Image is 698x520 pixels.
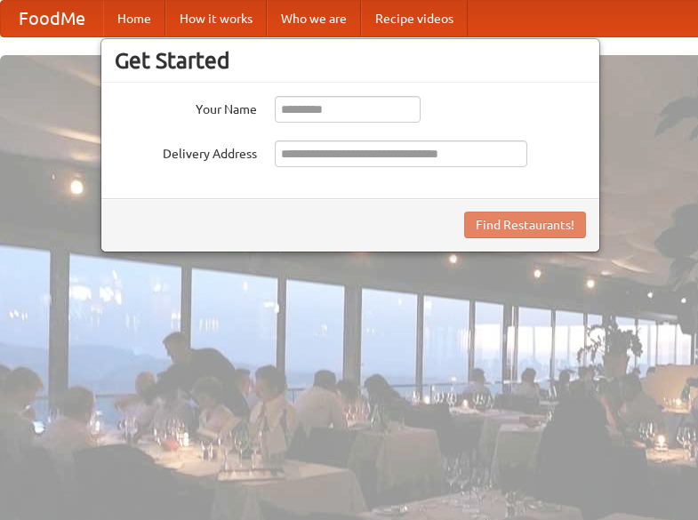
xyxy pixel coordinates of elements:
[1,1,103,36] a: FoodMe
[267,1,361,36] a: Who we are
[115,96,257,118] label: Your Name
[103,1,165,36] a: Home
[165,1,267,36] a: How it works
[115,140,257,163] label: Delivery Address
[464,212,586,238] button: Find Restaurants!
[115,47,586,74] h3: Get Started
[361,1,468,36] a: Recipe videos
